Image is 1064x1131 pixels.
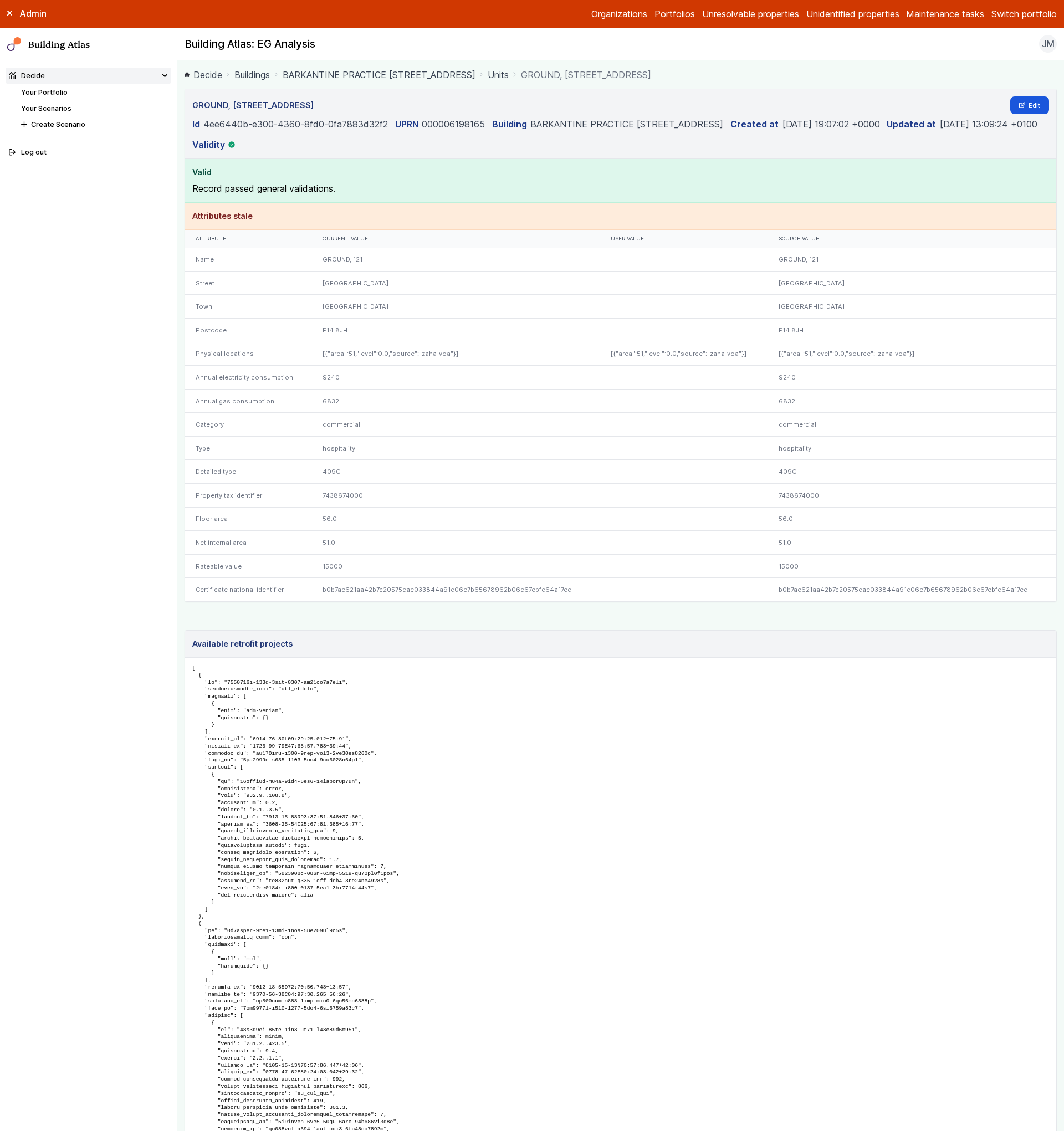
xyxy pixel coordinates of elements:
span: GROUND, [STREET_ADDRESS] [521,68,651,81]
div: 15000 [768,554,1056,578]
dt: Created at [730,117,779,131]
div: Name [185,248,312,271]
div: Category [185,413,312,437]
div: Annual gas consumption [185,389,312,413]
dd: 4ee6440b-e300-4360-8fd0-0fa7883d32f2 [203,117,388,131]
div: Rateable value [185,554,312,578]
a: Buildings [234,68,270,81]
span: JM [1042,37,1055,50]
div: 409G [312,460,600,484]
div: [GEOGRAPHIC_DATA] [312,271,600,295]
div: [GEOGRAPHIC_DATA] [768,271,1056,295]
div: GROUND, 121 [768,248,1056,271]
h4: Attributes stale [192,210,1050,222]
div: Postcode [185,318,312,342]
div: Street [185,271,312,295]
div: Current value [323,236,590,243]
summary: Decide [6,68,172,84]
div: commercial [768,413,1056,437]
div: Net internal area [185,531,312,555]
div: E14 8JH [768,318,1056,342]
a: BARKANTINE PRACTICE [STREET_ADDRESS] [283,68,475,81]
div: User value [611,236,757,243]
a: Your Portfolio [21,88,68,96]
div: [GEOGRAPHIC_DATA] [768,295,1056,319]
div: 409G [768,460,1056,484]
button: Create Scenario [18,116,171,132]
div: b0b7ae621aa42b7c20575cae033844a91c06e7b65678962b06c67ebfc64a17ec [768,578,1056,601]
h3: Available retrofit projects [192,638,293,650]
a: Your Scenarios [21,104,71,112]
div: 56.0 [312,507,600,531]
div: Property tax identifier [185,484,312,508]
button: JM [1039,35,1057,53]
div: commercial [312,413,600,437]
a: Unresolvable properties [702,7,799,21]
div: Floor area [185,507,312,531]
dt: Updated at [887,117,936,131]
div: [GEOGRAPHIC_DATA] [312,295,600,319]
a: Units [488,68,509,81]
button: Log out [6,145,172,161]
a: BARKANTINE PRACTICE [STREET_ADDRESS] [530,119,723,130]
div: GROUND, 121 [312,248,600,271]
div: Town [185,295,312,319]
div: b0b7ae621aa42b7c20575cae033844a91c06e7b65678962b06c67ebfc64a17ec [312,578,600,601]
dt: UPRN [395,117,418,131]
div: 51.0 [768,531,1056,555]
div: Attribute [196,236,301,243]
dt: Building [492,117,527,131]
div: [{"area":51,"level":0.0,"source":"zaha_voa"}] [768,342,1056,366]
div: 15000 [312,554,600,578]
a: Edit [1010,96,1050,114]
div: Annual electricity consumption [185,366,312,390]
h3: GROUND, [STREET_ADDRESS] [192,99,314,111]
a: Unidentified properties [806,7,899,21]
dd: [DATE] 19:07:02 +0000 [782,117,880,131]
div: Type [185,436,312,460]
dt: Validity [192,138,225,151]
div: 56.0 [768,507,1056,531]
div: 9240 [768,366,1056,390]
div: 7438674000 [768,484,1056,508]
div: Source value [779,236,1046,243]
h2: Building Atlas: EG Analysis [185,37,315,52]
a: Maintenance tasks [906,7,984,21]
div: Decide [9,70,45,81]
dt: Id [192,117,200,131]
a: Portfolios [654,7,695,21]
div: [{"area":51,"level":0.0,"source":"zaha_voa"}] [600,342,768,366]
div: 6832 [768,389,1056,413]
div: Certificate national identifier [185,578,312,601]
div: 9240 [312,366,600,390]
img: main-0bbd2752.svg [7,37,22,52]
div: E14 8JH [312,318,600,342]
h4: Valid [192,166,1050,178]
button: Switch portfolio [991,7,1057,21]
div: hospitality [768,436,1056,460]
div: Physical locations [185,342,312,366]
div: 7438674000 [312,484,600,508]
a: Decide [185,68,222,81]
dd: [DATE] 13:09:24 +0100 [940,117,1037,131]
a: Organizations [591,7,647,21]
p: Record passed general validations. [192,182,1050,195]
dd: 000006198165 [422,117,485,131]
div: hospitality [312,436,600,460]
div: 6832 [312,389,600,413]
div: Detailed type [185,460,312,484]
div: 51.0 [312,531,600,555]
div: [{"area":51,"level":0.0,"source":"zaha_voa"}] [312,342,600,366]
